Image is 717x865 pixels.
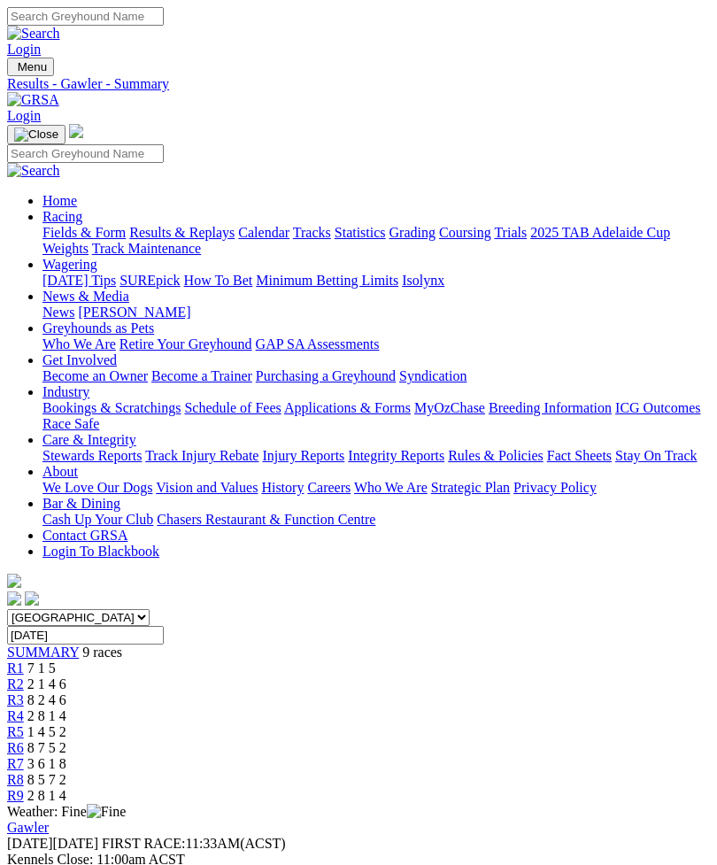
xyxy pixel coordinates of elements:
[42,448,142,463] a: Stewards Reports
[14,127,58,142] img: Close
[102,836,286,851] span: 11:33AM(ACST)
[513,480,597,495] a: Privacy Policy
[27,692,66,707] span: 8 2 4 6
[87,804,126,820] img: Fine
[27,660,56,676] span: 7 1 5
[7,108,41,123] a: Login
[102,836,185,851] span: FIRST RACE:
[42,225,126,240] a: Fields & Form
[7,692,24,707] a: R3
[156,480,258,495] a: Vision and Values
[7,144,164,163] input: Search
[530,225,670,240] a: 2025 TAB Adelaide Cup
[42,273,710,289] div: Wagering
[7,42,41,57] a: Login
[42,416,99,431] a: Race Safe
[145,448,258,463] a: Track Injury Rebate
[256,368,396,383] a: Purchasing a Greyhound
[129,225,235,240] a: Results & Replays
[42,225,710,257] div: Racing
[7,740,24,755] a: R6
[42,544,159,559] a: Login To Blackbook
[7,772,24,787] a: R8
[7,92,59,108] img: GRSA
[261,480,304,495] a: History
[42,384,89,399] a: Industry
[42,336,710,352] div: Greyhounds as Pets
[7,591,21,606] img: facebook.svg
[7,660,24,676] a: R1
[7,76,710,92] a: Results - Gawler - Summary
[78,305,190,320] a: [PERSON_NAME]
[27,708,66,723] span: 2 8 1 4
[402,273,444,288] a: Isolynx
[262,448,344,463] a: Injury Reports
[7,574,21,588] img: logo-grsa-white.png
[439,225,491,240] a: Coursing
[494,225,527,240] a: Trials
[7,788,24,803] a: R9
[119,336,252,351] a: Retire Your Greyhound
[184,273,253,288] a: How To Bet
[7,804,126,819] span: Weather: Fine
[256,336,380,351] a: GAP SA Assessments
[42,528,127,543] a: Contact GRSA
[42,289,129,304] a: News & Media
[238,225,289,240] a: Calendar
[7,26,60,42] img: Search
[42,368,710,384] div: Get Involved
[7,7,164,26] input: Search
[7,626,164,645] input: Select date
[27,772,66,787] span: 8 5 7 2
[414,400,485,415] a: MyOzChase
[7,125,66,144] button: Toggle navigation
[42,368,148,383] a: Become an Owner
[7,58,54,76] button: Toggle navigation
[431,480,510,495] a: Strategic Plan
[25,591,39,606] img: twitter.svg
[42,512,153,527] a: Cash Up Your Club
[157,512,375,527] a: Chasers Restaurant & Function Centre
[7,676,24,691] a: R2
[184,400,281,415] a: Schedule of Fees
[27,756,66,771] span: 3 6 1 8
[399,368,466,383] a: Syndication
[256,273,398,288] a: Minimum Betting Limits
[615,448,697,463] a: Stay On Track
[354,480,428,495] a: Who We Are
[151,368,252,383] a: Become a Trainer
[42,305,710,321] div: News & Media
[7,820,49,835] a: Gawler
[119,273,180,288] a: SUREpick
[7,836,53,851] span: [DATE]
[42,400,710,432] div: Industry
[42,480,152,495] a: We Love Our Dogs
[7,756,24,771] a: R7
[284,400,411,415] a: Applications & Forms
[7,163,60,179] img: Search
[448,448,544,463] a: Rules & Policies
[42,305,74,320] a: News
[7,645,79,660] a: SUMMARY
[7,836,98,851] span: [DATE]
[42,432,136,447] a: Care & Integrity
[7,724,24,739] a: R5
[389,225,436,240] a: Grading
[42,512,710,528] div: Bar & Dining
[7,708,24,723] a: R4
[547,448,612,463] a: Fact Sheets
[42,257,97,272] a: Wagering
[27,740,66,755] span: 8 7 5 2
[69,124,83,138] img: logo-grsa-white.png
[27,788,66,803] span: 2 8 1 4
[42,273,116,288] a: [DATE] Tips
